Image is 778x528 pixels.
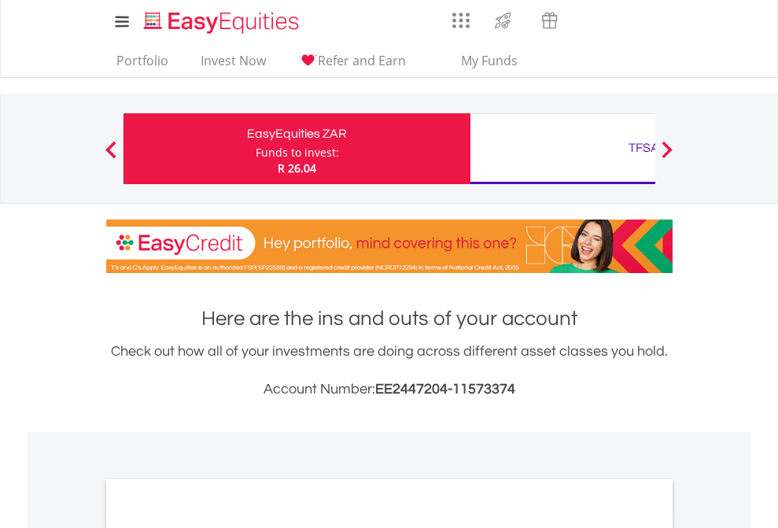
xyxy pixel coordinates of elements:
a: FAQ's and Support [613,4,653,35]
h1: Here are the ins and outs of your account [106,305,673,333]
img: grid-menu-icon.svg [452,12,470,29]
a: AppsGrid [442,4,480,29]
a: Portfolio [110,53,175,77]
img: vouchers-v2.svg [536,8,562,33]
span: EE2447204-11573374 [375,382,515,397]
span: R 26.04 [278,161,316,175]
div: EasyEquities ZAR [133,123,461,145]
div: Funds to invest: [256,145,339,161]
img: EasyCredit Promotion Banner [106,220,673,273]
a: Home page [138,4,305,35]
a: Notifications [573,4,613,35]
a: Vouchers [526,4,573,33]
h3: Account Number: [106,378,673,401]
a: Refer and Earn [292,53,412,77]
button: Next [651,149,683,164]
button: Previous [95,149,127,164]
a: Invest Now [194,53,272,77]
span: Refer and Earn [318,52,406,69]
span: My Funds [438,50,541,71]
img: thrive-v2.svg [490,8,516,33]
div: Check out how all of your investments are doing across different asset classes you hold. [106,341,673,401]
img: EasyEquities_Logo.png [141,9,305,35]
a: My Profile [653,4,693,39]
